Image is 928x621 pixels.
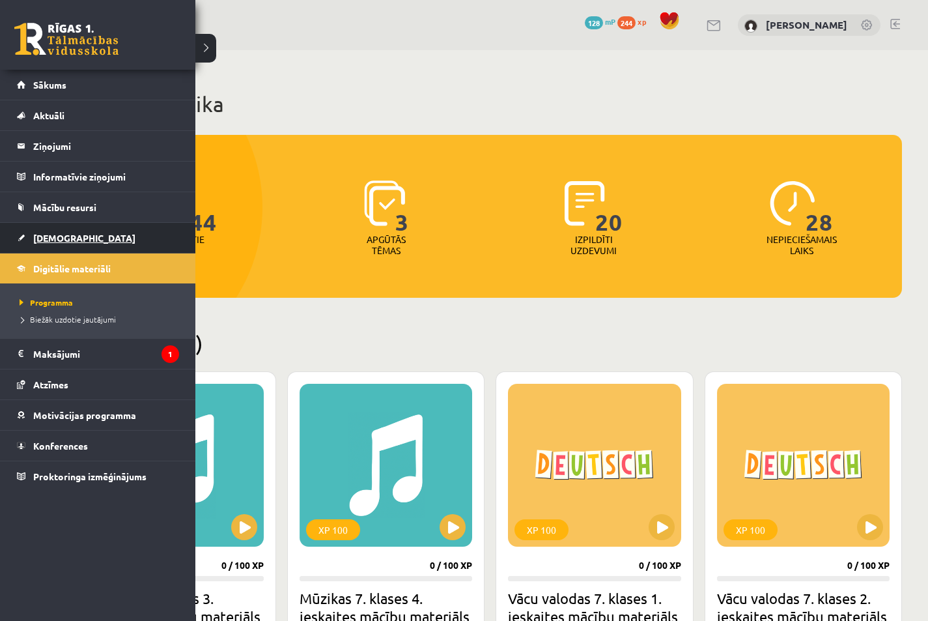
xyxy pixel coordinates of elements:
a: Sākums [17,70,179,100]
a: Proktoringa izmēģinājums [17,461,179,491]
h1: Mana statistika [78,91,902,117]
span: Aktuāli [33,109,64,121]
span: [DEMOGRAPHIC_DATA] [33,232,135,244]
span: Atzīmes [33,379,68,390]
a: [DEMOGRAPHIC_DATA] [17,223,179,253]
a: Informatīvie ziņojumi [17,162,179,192]
h2: Pieejamie (9) [78,330,902,356]
a: 244 xp [617,16,653,27]
a: Digitālie materiāli [17,253,179,283]
span: 3 [395,181,409,234]
p: Nepieciešamais laiks [766,234,837,256]
span: Mācību resursi [33,201,96,213]
span: Motivācijas programma [33,409,136,421]
legend: Informatīvie ziņojumi [33,162,179,192]
div: XP 100 [724,519,778,540]
span: 20 [595,181,623,234]
span: 28 [806,181,833,234]
span: xp [638,16,646,27]
span: 128 [585,16,603,29]
a: Ziņojumi [17,131,179,161]
img: icon-clock-7be60019b62300814b6bd22b8e044499b485619524d84068768e800edab66f18.svg [770,181,815,226]
p: Izpildīti uzdevumi [569,234,619,256]
span: Konferences [33,440,88,452]
div: XP 100 [514,519,569,540]
span: 244 [617,16,636,29]
img: icon-completed-tasks-ad58ae20a441b2904462921112bc710f1caf180af7a3daa7317a5a94f2d26646.svg [565,181,605,226]
a: Aktuāli [17,100,179,130]
div: XP 100 [306,519,360,540]
a: Maksājumi1 [17,339,179,369]
i: 1 [162,345,179,363]
a: Biežāk uzdotie jautājumi [16,313,182,325]
span: mP [605,16,615,27]
a: Motivācijas programma [17,400,179,430]
img: icon-learned-topics-4a711ccc23c960034f471b6e78daf4a3bad4a20eaf4de84257b87e66633f6470.svg [364,181,405,226]
a: Mācību resursi [17,192,179,222]
span: Biežāk uzdotie jautājumi [16,314,116,325]
span: Sākums [33,79,66,91]
legend: Maksājumi [33,339,179,369]
a: [PERSON_NAME] [766,18,847,31]
span: 244 [176,181,217,234]
span: Programma [16,297,73,308]
img: Kirils Ivaņeckis [744,20,757,33]
a: Atzīmes [17,369,179,399]
a: Konferences [17,431,179,461]
p: Apgūtās tēmas [361,234,412,256]
legend: Ziņojumi [33,131,179,161]
a: Rīgas 1. Tālmācības vidusskola [14,23,119,55]
a: Programma [16,296,182,308]
a: 128 mP [585,16,615,27]
span: Proktoringa izmēģinājums [33,470,147,482]
span: Digitālie materiāli [33,263,111,274]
